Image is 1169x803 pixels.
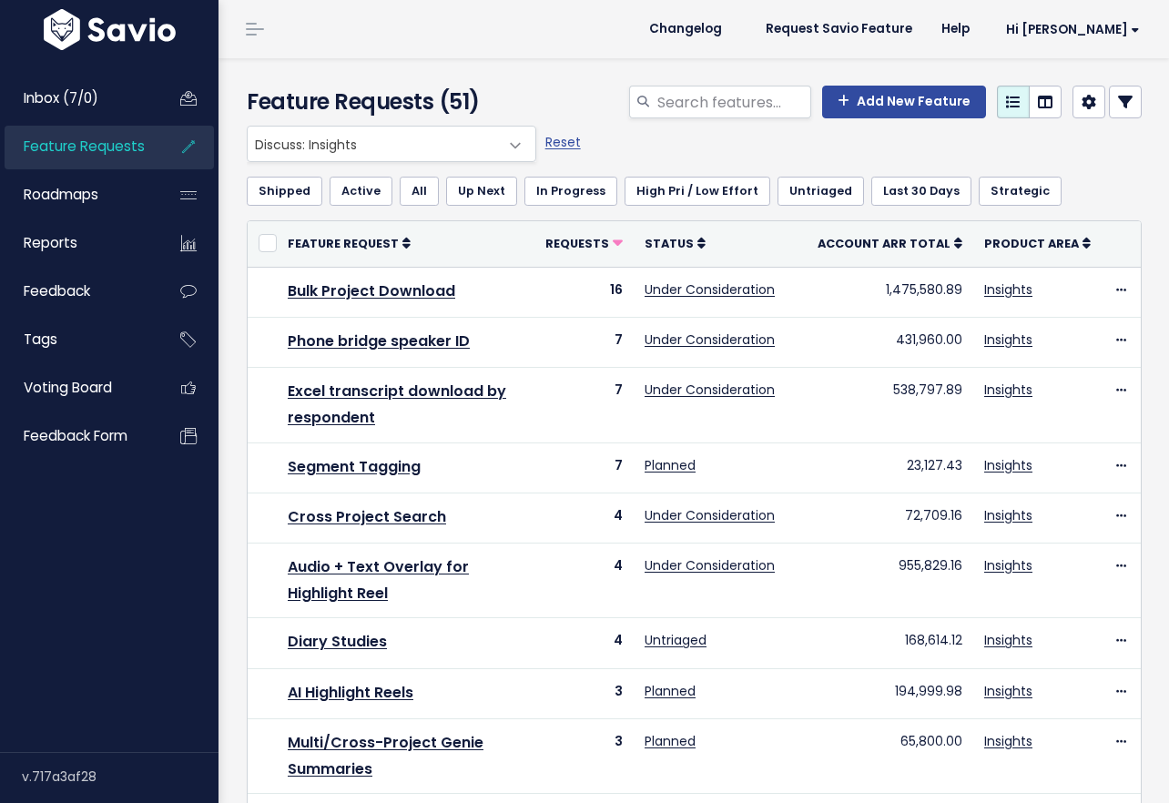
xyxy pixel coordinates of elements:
a: Insights [984,381,1032,399]
span: Feedback [24,281,90,300]
span: Roadmaps [24,185,98,204]
a: Phone bridge speaker ID [288,330,470,351]
td: 65,800.00 [807,718,973,794]
span: Discuss: Insights [247,126,536,162]
a: Feedback form [5,415,151,457]
a: Request Savio Feature [751,15,927,43]
ul: Filter feature requests [247,177,1142,206]
a: Under Consideration [645,556,775,574]
a: Hi [PERSON_NAME] [984,15,1154,44]
td: 7 [534,367,634,442]
td: 3 [534,718,634,794]
span: Feature Request [288,236,399,251]
a: Reset [545,133,581,151]
a: Feedback [5,270,151,312]
span: Product Area [984,236,1079,251]
a: High Pri / Low Effort [625,177,770,206]
a: Planned [645,682,696,700]
td: 7 [534,442,634,493]
input: Search features... [656,86,811,118]
td: 23,127.43 [807,442,973,493]
a: Excel transcript download by respondent [288,381,506,428]
a: Account ARR Total [818,234,962,252]
td: 7 [534,317,634,367]
a: Under Consideration [645,506,775,524]
td: 955,829.16 [807,543,973,618]
td: 4 [534,618,634,668]
span: Voting Board [24,378,112,397]
a: In Progress [524,177,617,206]
a: Insights [984,280,1032,299]
a: Planned [645,456,696,474]
a: Insights [984,682,1032,700]
a: Inbox (7/0) [5,77,151,119]
td: 4 [534,493,634,543]
a: Insights [984,556,1032,574]
td: 72,709.16 [807,493,973,543]
span: Feature Requests [24,137,145,156]
a: Audio + Text Overlay for Highlight Reel [288,556,469,604]
td: 4 [534,543,634,618]
a: Under Consideration [645,280,775,299]
a: Roadmaps [5,174,151,216]
a: Voting Board [5,367,151,409]
img: logo-white.9d6f32f41409.svg [39,9,180,50]
a: Under Consideration [645,330,775,349]
td: 538,797.89 [807,367,973,442]
a: Untriaged [645,631,706,649]
span: Account ARR Total [818,236,950,251]
a: Insights [984,631,1032,649]
a: Multi/Cross-Project Genie Summaries [288,732,483,779]
a: Up Next [446,177,517,206]
a: Untriaged [778,177,864,206]
a: Tags [5,319,151,361]
td: 431,960.00 [807,317,973,367]
a: Insights [984,732,1032,750]
td: 194,999.98 [807,668,973,718]
span: Discuss: Insights [248,127,499,161]
a: Status [645,234,706,252]
a: Segment Tagging [288,456,421,477]
a: Help [927,15,984,43]
span: Changelog [649,23,722,36]
a: Requests [545,234,623,252]
a: Planned [645,732,696,750]
a: Active [330,177,392,206]
a: Insights [984,506,1032,524]
td: 168,614.12 [807,618,973,668]
span: Feedback form [24,426,127,445]
a: AI Highlight Reels [288,682,413,703]
a: Add New Feature [822,86,986,118]
span: Hi [PERSON_NAME] [1006,23,1140,36]
td: 16 [534,267,634,317]
a: Insights [984,330,1032,349]
a: Feature Request [288,234,411,252]
span: Tags [24,330,57,349]
div: v.717a3af28 [22,753,219,800]
span: Reports [24,233,77,252]
a: Bulk Project Download [288,280,455,301]
a: Diary Studies [288,631,387,652]
a: Strategic [979,177,1062,206]
a: All [400,177,439,206]
h4: Feature Requests (51) [247,86,527,118]
a: Feature Requests [5,126,151,168]
a: Under Consideration [645,381,775,399]
span: Inbox (7/0) [24,88,98,107]
a: Cross Project Search [288,506,446,527]
a: Shipped [247,177,322,206]
a: Last 30 Days [871,177,971,206]
td: 1,475,580.89 [807,267,973,317]
span: Requests [545,236,609,251]
span: Status [645,236,694,251]
a: Product Area [984,234,1091,252]
a: Reports [5,222,151,264]
td: 3 [534,668,634,718]
a: Insights [984,456,1032,474]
